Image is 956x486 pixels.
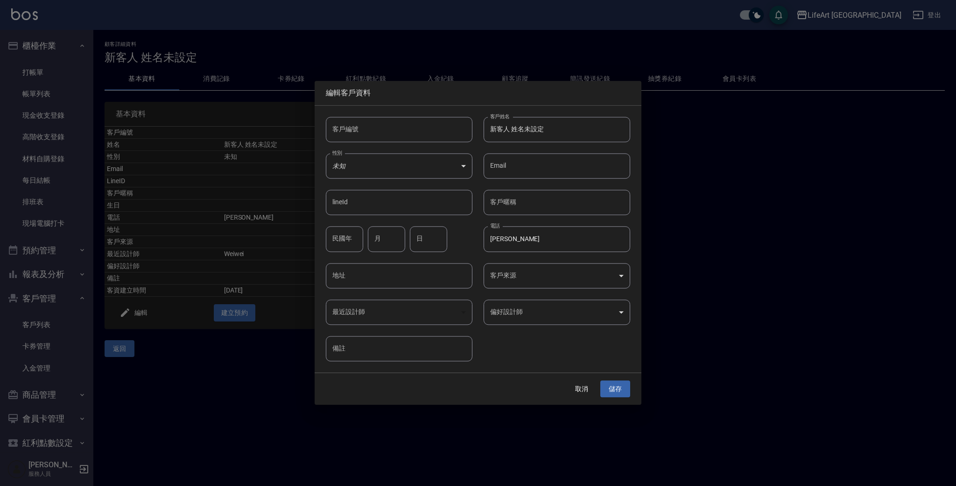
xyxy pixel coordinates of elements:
button: 儲存 [600,380,630,398]
em: 未知 [332,162,345,170]
label: 客戶姓名 [490,113,510,120]
label: 電話 [490,222,500,229]
button: 取消 [567,380,597,398]
span: 編輯客戶資料 [326,88,630,98]
label: 性別 [332,149,342,156]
